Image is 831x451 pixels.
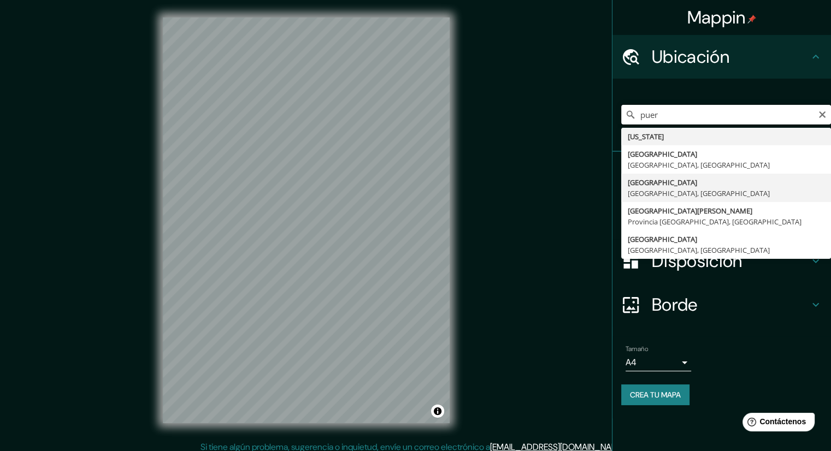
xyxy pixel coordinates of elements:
[628,234,697,244] font: [GEOGRAPHIC_DATA]
[612,35,831,79] div: Ubicación
[621,384,689,405] button: Crea tu mapa
[628,245,770,255] font: [GEOGRAPHIC_DATA], [GEOGRAPHIC_DATA]
[612,152,831,195] div: Patas
[626,345,648,353] font: Tamaño
[628,188,770,198] font: [GEOGRAPHIC_DATA], [GEOGRAPHIC_DATA]
[626,357,636,368] font: A4
[652,45,729,68] font: Ubicación
[747,15,756,23] img: pin-icon.png
[628,149,697,159] font: [GEOGRAPHIC_DATA]
[628,160,770,170] font: [GEOGRAPHIC_DATA], [GEOGRAPHIC_DATA]
[628,177,697,187] font: [GEOGRAPHIC_DATA]
[630,390,681,400] font: Crea tu mapa
[628,132,664,141] font: [US_STATE]
[626,354,691,371] div: A4
[612,195,831,239] div: Estilo
[612,283,831,327] div: Borde
[163,17,450,423] canvas: Mapa
[628,217,801,227] font: Provincia [GEOGRAPHIC_DATA], [GEOGRAPHIC_DATA]
[431,405,444,418] button: Activar o desactivar atribución
[687,6,746,29] font: Mappin
[612,239,831,283] div: Disposición
[652,250,742,272] font: Disposición
[818,109,827,119] button: Claro
[652,293,698,316] font: Borde
[628,206,752,216] font: [GEOGRAPHIC_DATA][PERSON_NAME]
[621,105,831,124] input: Elige tu ciudad o zona
[734,408,819,439] iframe: Lanzador de widgets de ayuda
